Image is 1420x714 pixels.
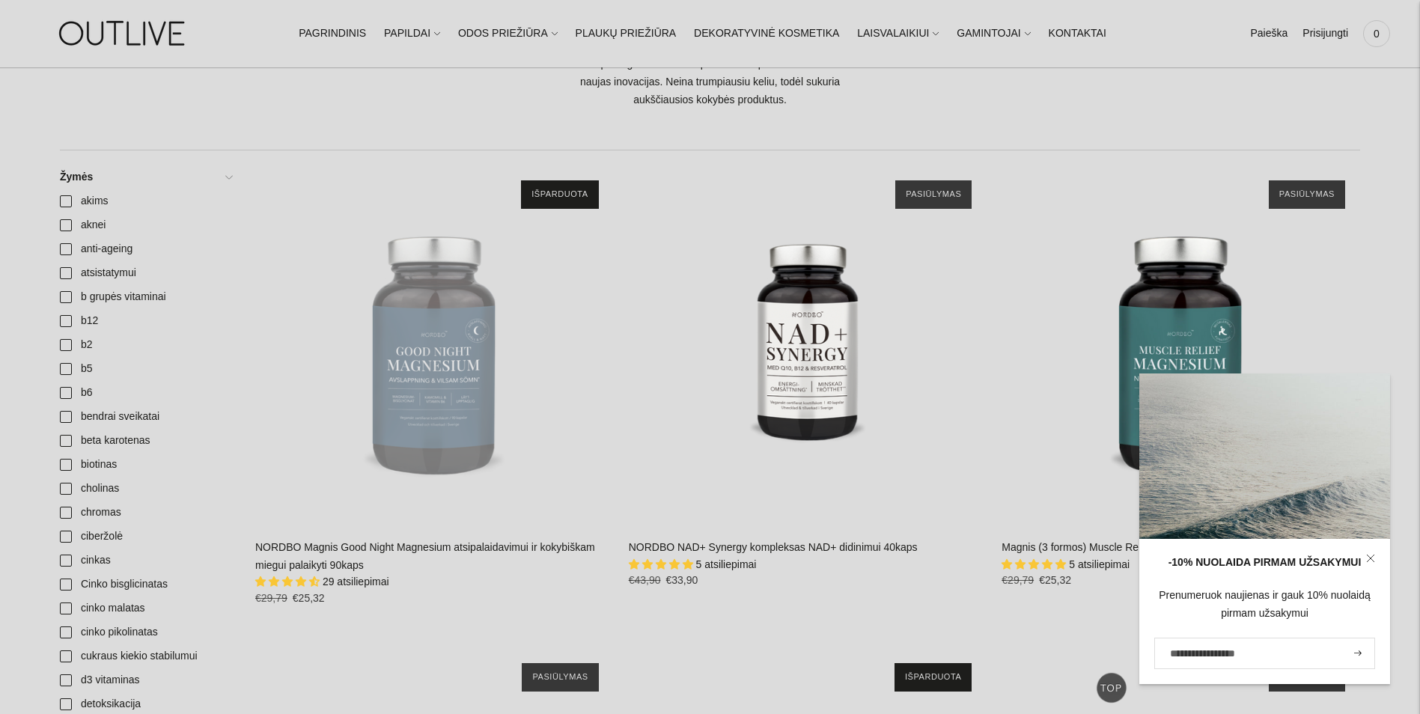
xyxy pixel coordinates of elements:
[51,357,240,381] a: b5
[665,574,698,586] span: €33,90
[51,668,240,692] a: d3 vitaminas
[857,17,939,50] a: LAISVALAIKIUI
[51,213,240,237] a: aknei
[30,7,217,59] img: OUTLIVE
[384,17,440,50] a: PAPILDAI
[51,165,240,189] a: Žymės
[51,405,240,429] a: bendrai sveikatai
[51,596,240,620] a: cinko malatas
[629,165,987,524] a: NORDBO NAD+ Synergy kompleksas NAD+ didinimui 40kaps
[51,453,240,477] a: biotinas
[1049,17,1106,50] a: KONTAKTAI
[1154,587,1375,623] div: Prenumeruok naujienas ir gauk 10% nuolaidą pirmam užsakymui
[629,574,661,586] s: €43,90
[51,573,240,596] a: Cinko bisglicinatas
[1002,574,1034,586] s: €29,79
[1366,23,1387,44] span: 0
[51,525,240,549] a: ciberžolė
[51,237,240,261] a: anti-ageing
[1002,558,1069,570] span: 5.00 stars
[51,189,240,213] a: akims
[51,477,240,501] a: cholinas
[1002,541,1313,553] a: Magnis (3 formos) Muscle Relief energijai ir nervų sistemai 90kaps.
[694,17,839,50] a: DEKORATYVINĖ KOSMETIKA
[299,17,366,50] a: PAGRINDINIS
[957,17,1030,50] a: GAMINTOJAI
[255,592,287,604] s: €29,79
[51,261,240,285] a: atsistatymui
[1069,558,1130,570] span: 5 atsiliepimai
[1039,574,1071,586] span: €25,32
[51,309,240,333] a: b12
[323,576,389,588] span: 29 atsiliepimai
[255,165,614,524] a: NORDBO Magnis Good Night Magnesium atsipalaidavimui ir kokybiškam miegui palaikyti 90kaps
[51,285,240,309] a: b grupės vitaminai
[458,17,558,50] a: ODOS PRIEŽIŪRA
[1302,17,1348,50] a: Prisijungti
[1363,17,1390,50] a: 0
[1154,554,1375,572] div: -10% NUOLAIDA PIRMAM UŽSAKYMUI
[629,558,696,570] span: 5.00 stars
[696,558,757,570] span: 5 atsiliepimai
[51,549,240,573] a: cinkas
[255,541,595,571] a: NORDBO Magnis Good Night Magnesium atsipalaidavimui ir kokybiškam miegui palaikyti 90kaps
[51,381,240,405] a: b6
[51,429,240,453] a: beta karotenas
[51,644,240,668] a: cukraus kiekio stabilumui
[629,541,918,553] a: NORDBO NAD+ Synergy kompleksas NAD+ didinimui 40kaps
[51,333,240,357] a: b2
[293,592,325,604] span: €25,32
[576,17,677,50] a: PLAUKŲ PRIEŽIŪRA
[1002,165,1360,524] a: Magnis (3 formos) Muscle Relief energijai ir nervų sistemai 90kaps.
[51,501,240,525] a: chromas
[1250,17,1288,50] a: Paieška
[255,576,323,588] span: 4.69 stars
[51,620,240,644] a: cinko pikolinatas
